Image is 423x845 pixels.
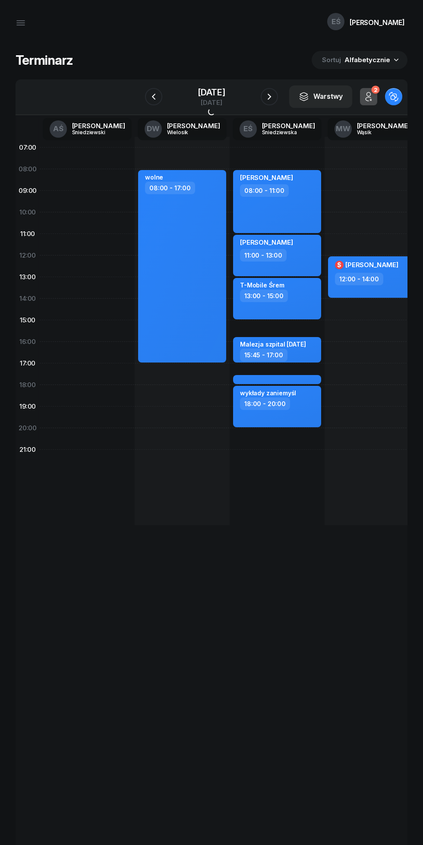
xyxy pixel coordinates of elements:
[344,56,390,64] span: Alfabetycznie
[357,123,410,129] div: [PERSON_NAME]
[240,341,306,348] div: Malezja szpital [DATE]
[16,245,40,266] div: 12:00
[72,123,125,129] div: [PERSON_NAME]
[16,309,40,331] div: 15:00
[16,353,40,374] div: 17:00
[16,396,40,417] div: 19:00
[16,137,40,158] div: 07:00
[138,118,227,140] a: DW[PERSON_NAME]Wielosik
[240,290,288,302] div: 13:00 - 15:00
[16,417,40,439] div: 20:00
[16,223,40,245] div: 11:00
[16,158,40,180] div: 08:00
[350,19,405,26] div: [PERSON_NAME]
[167,123,220,129] div: [PERSON_NAME]
[335,273,383,285] div: 12:00 - 14:00
[16,202,40,223] div: 10:00
[262,123,315,129] div: [PERSON_NAME]
[198,88,225,97] div: [DATE]
[53,125,63,132] span: AŚ
[16,266,40,288] div: 13:00
[240,389,296,397] div: wykłady zaniemyśl
[16,180,40,202] div: 09:00
[240,173,293,182] span: [PERSON_NAME]
[328,118,417,140] a: MW[PERSON_NAME]Wąsik
[43,118,132,140] a: AŚ[PERSON_NAME]Śniedziewski
[145,182,195,194] div: 08:00 - 17:00
[147,125,160,132] span: DW
[240,397,290,410] div: 18:00 - 20:00
[16,331,40,353] div: 16:00
[167,129,208,135] div: Wielosik
[331,18,341,25] span: EŚ
[233,118,322,140] a: EŚ[PERSON_NAME]Śniedziewska
[145,173,163,181] div: wolne
[16,374,40,396] div: 18:00
[345,261,398,269] span: [PERSON_NAME]
[243,125,253,132] span: EŚ
[198,99,225,106] div: [DATE]
[360,88,377,105] button: 2
[357,129,398,135] div: Wąsik
[240,249,287,262] div: 11:00 - 13:00
[322,54,343,66] span: Sortuj
[240,238,293,246] span: [PERSON_NAME]
[16,439,40,460] div: 21:00
[240,281,284,289] div: T-Mobile Śrem
[289,85,352,108] button: Warstwy
[262,129,303,135] div: Śniedziewska
[337,262,341,268] span: $
[371,86,379,94] div: 2
[336,125,350,132] span: MW
[299,91,343,102] div: Warstwy
[240,184,289,197] div: 08:00 - 11:00
[16,52,73,68] h1: Terminarz
[72,129,114,135] div: Śniedziewski
[240,349,287,361] div: 15:45 - 17:00
[312,51,407,69] button: Sortuj Alfabetycznie
[16,288,40,309] div: 14:00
